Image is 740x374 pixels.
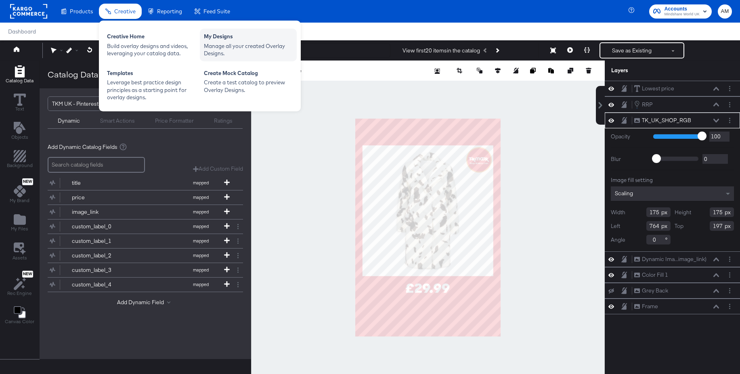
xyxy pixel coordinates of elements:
button: custom_label_4mapped [48,278,233,292]
button: Paste image [548,67,556,75]
div: titlemapped [48,176,243,190]
button: Add Rectangle [2,148,38,171]
div: custom_label_1 [72,237,130,245]
span: Add Dynamic Catalog Fields [48,143,117,151]
div: custom_label_1mapped [48,234,243,248]
span: Text [15,106,24,112]
label: Blur [611,155,647,163]
button: Layer Options [725,286,734,295]
div: Smart Actions [100,117,135,125]
a: Dashboard [8,28,36,35]
button: custom_label_3mapped [48,263,233,277]
span: Rec Engine [7,290,32,297]
button: NewMy Brand [5,177,34,207]
span: Products [70,8,93,15]
div: Image fill setting [611,176,734,184]
input: Search catalog fields [48,157,145,173]
button: Add Text [6,120,33,143]
button: Assets [8,240,32,263]
div: Lowest price [642,85,674,92]
div: Layers [611,67,694,74]
button: RRP [634,100,653,109]
span: mapped [178,267,223,273]
label: Width [611,209,625,216]
label: Angle [611,236,625,244]
button: Layer Options [725,302,734,311]
div: custom_label_2 [72,252,130,259]
span: My Brand [10,197,29,204]
div: Dynamic [58,117,80,125]
button: Layer Options [725,271,734,279]
span: mapped [178,209,223,215]
span: mapped [178,224,223,229]
div: custom_label_3mapped [48,263,243,277]
span: Canvas Color [5,318,34,325]
button: TK_UK_SHOP_RGB [634,116,692,125]
div: TKM UK - Pinterest [52,97,134,111]
button: Lowest price [634,84,675,93]
button: AM [718,4,732,19]
span: Accounts [665,5,700,13]
div: custom_label_4mapped [48,278,243,292]
span: mapped [178,194,223,200]
div: Dynamic Ima...image_link) [642,255,706,263]
svg: Copy image [530,68,536,73]
svg: Paste image [548,68,554,73]
div: custom_label_4 [72,281,130,288]
button: Dynamic Ima...image_link) [634,255,707,263]
div: Frame [642,303,658,310]
span: New [22,179,33,184]
label: Height [675,209,691,216]
span: Objects [11,134,28,140]
button: Layer Options [725,100,734,109]
svg: Remove background [434,68,440,74]
button: pricemapped [48,190,233,205]
button: Layer Options [725,116,734,125]
button: Frame [634,302,658,311]
button: Next Product [491,43,503,58]
div: pricemapped [48,190,243,205]
button: Copy image [530,67,538,75]
button: custom_label_2mapped [48,249,233,263]
div: Grey Back [642,287,668,295]
div: custom_label_0 [72,223,130,230]
span: Mindshare World UK [665,11,700,18]
div: image_link [72,208,130,216]
button: Add Dynamic Field [117,299,174,306]
span: mapped [178,238,223,244]
span: mapped [178,253,223,258]
span: mapped [178,282,223,287]
label: Left [611,222,620,230]
div: Color Fill 1 [642,271,668,279]
div: title [72,179,130,187]
button: Layer Options [725,84,734,93]
button: titlemapped [48,176,233,190]
button: custom_label_0mapped [48,219,233,234]
span: Scaling [615,190,633,197]
span: Background [7,162,33,169]
button: Add Rectangle [1,63,38,86]
div: Price Formatter [155,117,194,125]
button: Add Custom Field [193,165,243,173]
span: Feed Suite [203,8,230,15]
span: My Files [11,226,28,232]
div: price [72,194,130,201]
button: custom_label_1mapped [48,234,233,248]
button: Color Fill 1 [634,271,669,279]
button: Layer Options [725,255,734,263]
button: NewRec Engine [2,269,37,299]
div: custom_label_2mapped [48,249,243,263]
button: Save as Existing [600,43,663,58]
div: View first 20 items in the catalog [402,47,480,54]
div: custom_label_0mapped [48,219,243,234]
button: Grey Back [634,286,669,295]
span: AM [721,7,729,16]
span: Assets [13,255,27,261]
button: Add Files [6,212,33,235]
label: Opacity [611,133,647,140]
span: Reporting [157,8,182,15]
span: New [22,272,33,277]
div: Catalog Data [48,69,99,80]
